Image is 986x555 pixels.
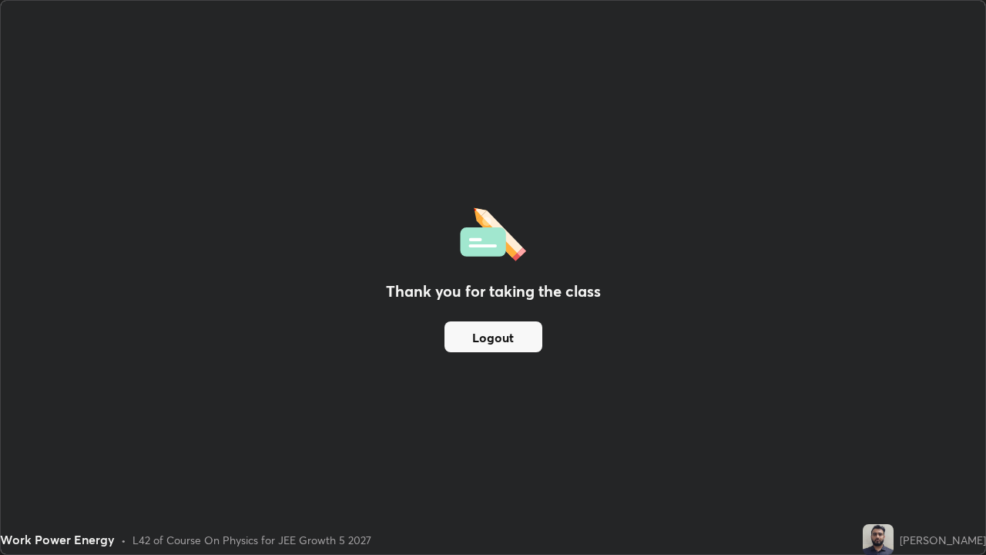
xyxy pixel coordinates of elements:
button: Logout [444,321,542,352]
img: 2d581e095ba74728bda1a1849c8d6045.jpg [863,524,894,555]
div: • [121,532,126,548]
div: [PERSON_NAME] [900,532,986,548]
div: L42 of Course On Physics for JEE Growth 5 2027 [132,532,371,548]
img: offlineFeedback.1438e8b3.svg [460,203,526,261]
h2: Thank you for taking the class [386,280,601,303]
